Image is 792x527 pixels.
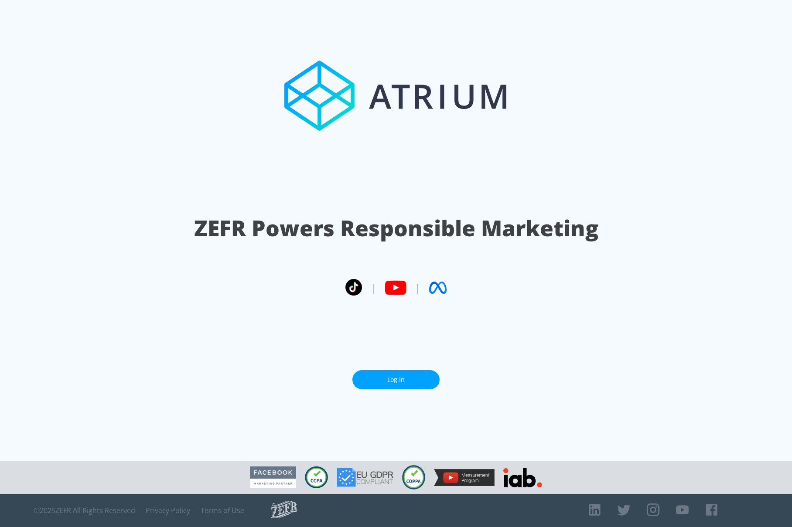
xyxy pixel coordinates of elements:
[194,213,598,243] h1: ZEFR Powers Responsible Marketing
[146,506,190,515] a: Privacy Policy
[201,506,244,515] a: Terms of Use
[337,468,393,487] img: GDPR Compliant
[34,506,135,515] span: © 2025 ZEFR All Rights Reserved
[434,469,495,486] img: YouTube Measurement Program
[371,281,376,294] span: |
[415,281,420,294] span: |
[250,466,296,489] img: Facebook Marketing Partner
[503,468,542,487] img: IAB
[305,466,328,488] img: CCPA Compliant
[352,370,440,390] a: Log In
[402,465,425,490] img: COPPA Compliant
